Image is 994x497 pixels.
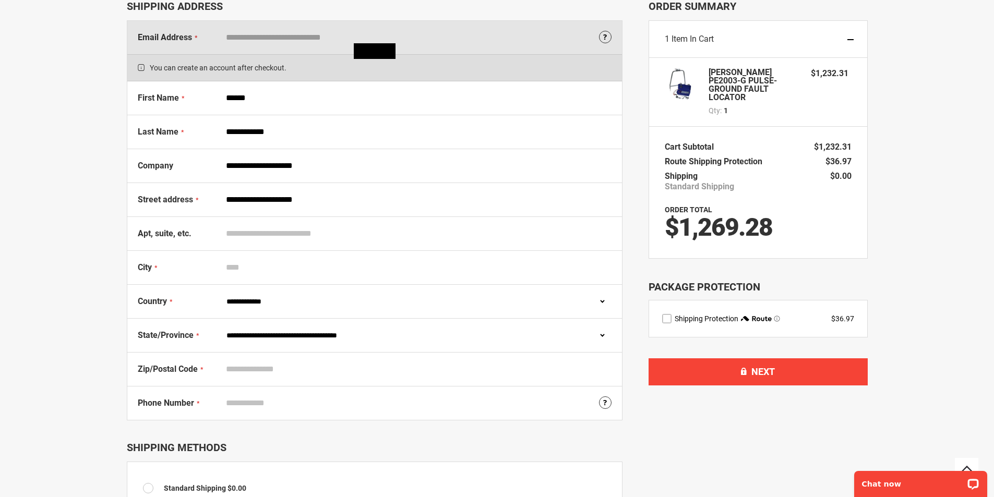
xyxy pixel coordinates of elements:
span: 1 [724,105,728,116]
img: Loading... [354,43,396,59]
th: Route Shipping Protection [665,154,768,169]
span: Shipping [665,171,698,181]
span: Shipping Protection [675,314,738,323]
span: Company [138,161,173,171]
span: Standard Shipping [665,181,734,192]
span: Next [751,366,775,377]
span: Country [138,296,167,306]
span: Standard Shipping [164,484,226,492]
div: Shipping Methods [127,441,622,454]
span: Apt, suite, etc. [138,228,191,238]
span: City [138,262,152,272]
th: Cart Subtotal [665,140,719,154]
span: First Name [138,93,179,103]
div: route shipping protection selector element [662,313,854,324]
span: Street address [138,195,193,204]
iframe: LiveChat chat widget [847,464,994,497]
span: Phone Number [138,398,194,408]
span: $0.00 [227,484,246,492]
strong: Order Total [665,205,712,214]
strong: [PERSON_NAME] PE2003-G PULSE-GROUND FAULT LOCATOR [709,68,801,102]
span: $1,232.31 [814,142,852,152]
span: State/Province [138,330,194,340]
div: Package Protection [649,280,868,295]
span: $0.00 [830,171,852,181]
span: $1,232.31 [811,68,848,78]
div: $36.97 [831,313,854,324]
span: $1,269.28 [665,212,772,242]
span: Qty [709,106,720,115]
span: Zip/Postal Code [138,364,198,374]
span: $36.97 [825,156,852,166]
span: Learn more [774,316,780,322]
button: Next [649,358,868,385]
span: 1 [665,34,669,44]
span: Item in Cart [672,34,714,44]
span: Last Name [138,127,178,137]
img: Greenlee PE2003-G PULSE-GROUND FAULT LOCATOR [665,68,696,100]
